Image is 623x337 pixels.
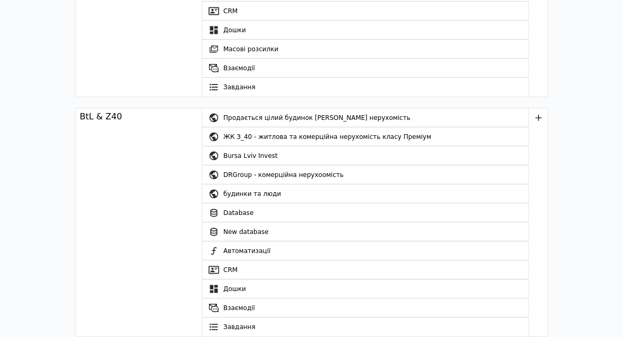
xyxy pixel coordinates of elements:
[202,2,528,21] a: CRM
[202,279,528,298] a: Дошки
[223,165,528,184] div: DRGroup - комерційна нерухоомість
[80,110,122,123] div: BtL & Z40
[223,184,528,203] div: будинки та люди
[202,298,528,317] a: Взаємодії
[223,127,528,146] div: ЖК З_40 - житлова та комерційна нерухомість класу Преміум
[202,127,528,146] a: ЖК З_40 - житлова та комерційна нерухомість класу Преміум
[202,317,528,336] a: Завдання
[202,241,528,260] a: Автоматизації
[202,40,528,59] a: Масові розсилки
[223,146,528,165] div: Bursa Lviv Invest
[202,260,528,279] a: CRM
[202,21,528,40] a: Дошки
[202,78,528,97] a: Завдання
[202,59,528,78] a: Взаємодії
[202,165,528,184] a: DRGroup - комерційна нерухоомість
[202,184,528,203] a: будинки та люди
[202,203,528,222] a: Database
[202,146,528,165] a: Bursa Lviv Invest
[223,108,528,127] div: Продається цілий будинок [PERSON_NAME] нерухомість
[202,108,528,127] a: Продається цілий будинок [PERSON_NAME] нерухомість
[202,222,528,241] a: New database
